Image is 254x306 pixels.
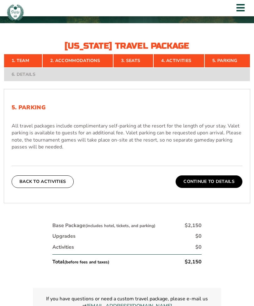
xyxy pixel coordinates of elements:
[52,222,156,229] div: Base Package
[85,223,156,229] small: (includes hotel, tickets, and parking)
[12,175,74,188] button: Back To Activities
[4,54,42,68] a: 1. Team
[64,259,109,265] small: (before fees and taxes)
[12,122,242,151] p: All travel packages include complimentary self-parking at the resort for the length of your stay....
[153,54,204,68] a: 4. Activities
[113,54,153,68] a: 3. Seats
[185,258,202,265] div: $2,150
[195,244,202,251] div: $0
[58,42,196,50] h2: [US_STATE] Travel Package
[6,3,24,21] img: Greenbrier Tip-Off
[185,222,202,229] div: $2,150
[176,175,242,188] button: Continue To Details
[52,244,74,251] div: Activities
[42,54,113,68] a: 2. Accommodations
[52,258,109,265] div: Total
[52,233,76,240] div: Upgrades
[195,233,202,240] div: $0
[12,104,242,111] h2: 5. Parking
